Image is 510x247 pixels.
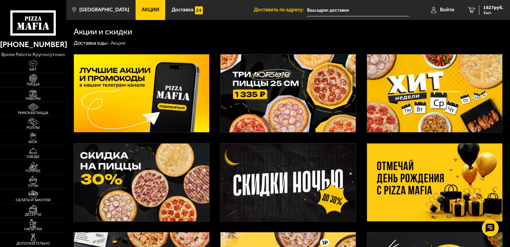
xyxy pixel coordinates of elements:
div: Акции [111,40,126,47]
input: Ваш адрес доставки [307,4,409,16]
a: Доставка еды- [74,40,110,46]
span: 1627 руб. [483,5,503,10]
img: 15daf4d41897b9f0e9f617042186c801.svg [195,6,203,14]
span: [GEOGRAPHIC_DATA] [79,7,129,12]
span: 3 шт. [483,11,503,15]
span: Доставить по адресу: [254,7,307,12]
span: Акции [142,7,159,12]
h1: Акции и скидки [74,27,133,36]
span: Войти [440,7,454,12]
span: Доставка [172,7,194,12]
